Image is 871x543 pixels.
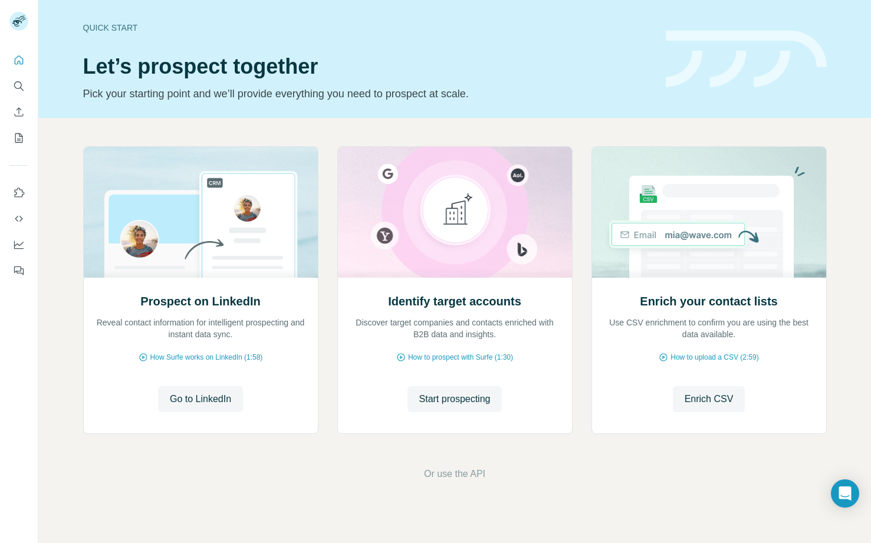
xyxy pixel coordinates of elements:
button: My lists [9,127,28,149]
span: How to prospect with Surfe (1:30) [408,352,513,363]
h2: Identify target accounts [388,293,521,310]
img: banner [666,31,827,88]
button: Feedback [9,260,28,281]
h1: Let’s prospect together [83,55,652,78]
p: Discover target companies and contacts enriched with B2B data and insights. [350,317,560,340]
span: How to upload a CSV (2:59) [670,352,758,363]
button: Dashboard [9,234,28,255]
button: Quick start [9,50,28,71]
p: Pick your starting point and we’ll provide everything you need to prospect at scale. [83,85,652,102]
img: Identify target accounts [337,147,573,278]
button: Go to LinkedIn [158,386,243,412]
button: Use Surfe on LinkedIn [9,182,28,203]
span: How Surfe works on LinkedIn (1:58) [150,352,263,363]
button: Search [9,75,28,97]
span: Enrich CSV [685,392,734,406]
h2: Enrich your contact lists [640,293,777,310]
button: Start prospecting [407,386,502,412]
button: Or use the API [424,467,485,481]
button: Enrich CSV [673,386,745,412]
img: Enrich your contact lists [591,147,827,278]
div: Quick start [83,22,652,34]
h2: Prospect on LinkedIn [140,293,260,310]
p: Reveal contact information for intelligent prospecting and instant data sync. [96,317,306,340]
div: Open Intercom Messenger [831,479,859,508]
span: Go to LinkedIn [170,392,231,406]
img: Prospect on LinkedIn [83,147,318,278]
button: Use Surfe API [9,208,28,229]
span: Start prospecting [419,392,491,406]
button: Enrich CSV [9,101,28,123]
p: Use CSV enrichment to confirm you are using the best data available. [604,317,814,340]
